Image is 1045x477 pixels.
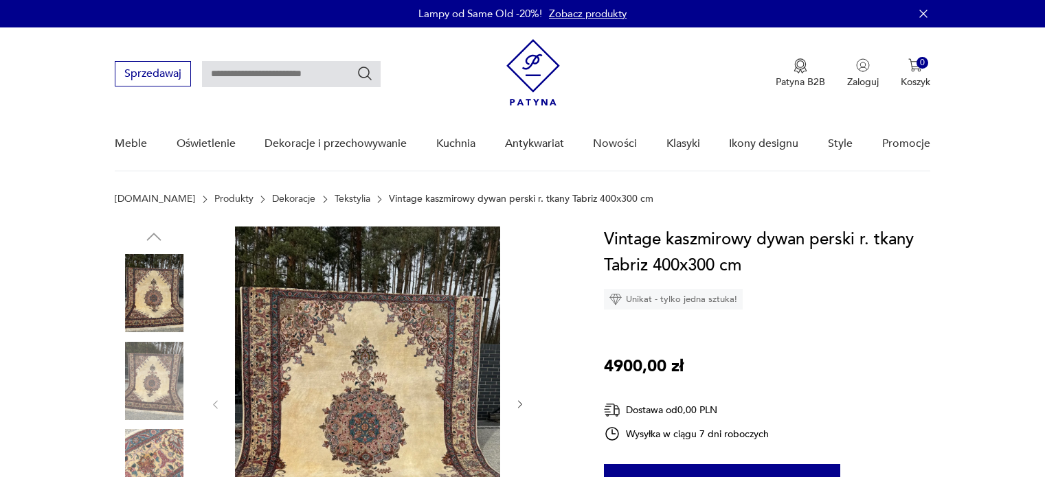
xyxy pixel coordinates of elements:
[506,39,560,106] img: Patyna - sklep z meblami i dekoracjami vintage
[604,226,930,279] h1: Vintage kaszmirowy dywan perski r. tkany Tabriz 400x300 cm
[335,194,370,205] a: Tekstylia
[115,342,193,420] img: Zdjęcie produktu Vintage kaszmirowy dywan perski r. tkany Tabriz 400x300 cm
[505,117,564,170] a: Antykwariat
[357,65,373,82] button: Szukaj
[604,289,743,310] div: Unikat - tylko jedna sztuka!
[901,75,930,89] p: Koszyk
[609,293,622,305] img: Ikona diamentu
[604,402,620,419] img: Ikona dostawy
[265,117,407,170] a: Dekoracje i przechowywanie
[177,117,236,170] a: Oświetlenie
[418,7,542,21] p: Lampy od Same Old -20%!
[272,194,315,205] a: Dekoracje
[115,70,191,80] a: Sprzedawaj
[908,58,922,72] img: Ikona koszyka
[776,58,825,89] button: Patyna B2B
[115,61,191,86] button: Sprzedawaj
[729,117,798,170] a: Ikony designu
[436,117,475,170] a: Kuchnia
[549,7,627,21] a: Zobacz produkty
[604,402,769,419] div: Dostawa od 0,00 PLN
[856,58,870,72] img: Ikonka użytkownika
[604,353,684,380] p: 4900,00 zł
[115,254,193,332] img: Zdjęcie produktu Vintage kaszmirowy dywan perski r. tkany Tabriz 400x300 cm
[794,58,807,73] img: Ikona medalu
[901,58,930,89] button: 0Koszyk
[847,58,879,89] button: Zaloguj
[389,194,653,205] p: Vintage kaszmirowy dywan perski r. tkany Tabriz 400x300 cm
[666,117,700,170] a: Klasyki
[776,58,825,89] a: Ikona medaluPatyna B2B
[115,117,147,170] a: Meble
[776,75,825,89] p: Patyna B2B
[604,426,769,442] div: Wysyłka w ciągu 7 dni roboczych
[593,117,637,170] a: Nowości
[115,194,195,205] a: [DOMAIN_NAME]
[882,117,930,170] a: Promocje
[214,194,254,205] a: Produkty
[847,75,879,89] p: Zaloguj
[828,117,853,170] a: Style
[917,57,928,69] div: 0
